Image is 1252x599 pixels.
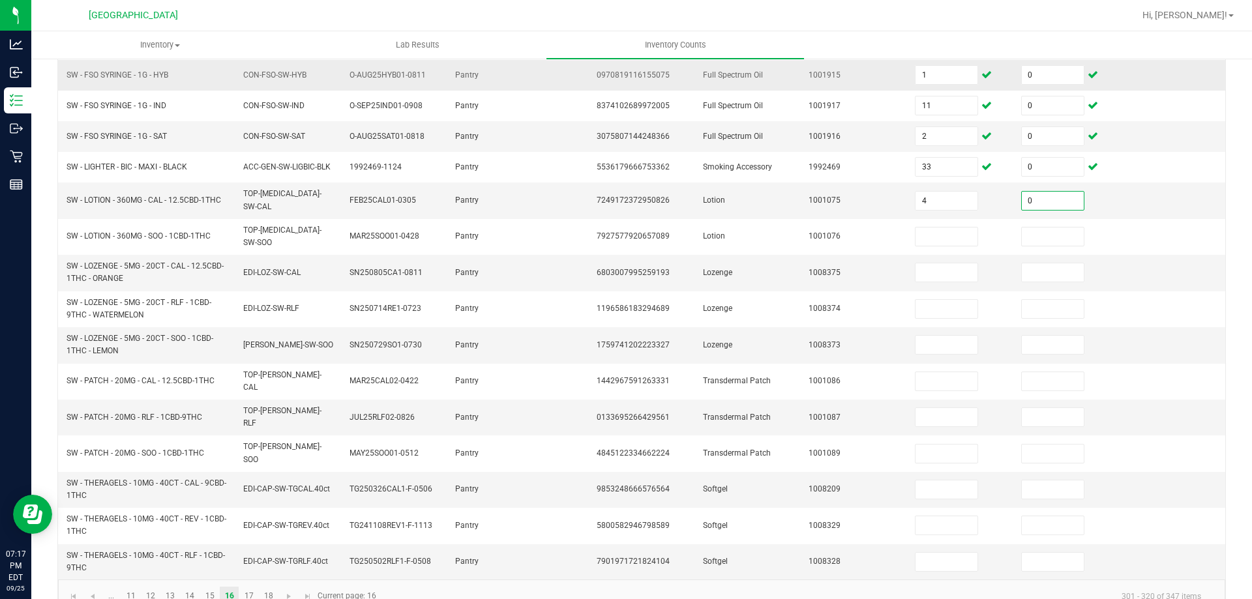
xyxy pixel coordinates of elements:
span: Pantry [455,521,479,530]
span: Transdermal Patch [703,376,771,385]
span: Smoking Accessory [703,162,772,171]
span: Pantry [455,376,479,385]
span: Transdermal Patch [703,413,771,422]
span: O-AUG25SAT01-0818 [350,132,425,141]
inline-svg: Outbound [10,122,23,135]
span: Lotion [703,231,725,241]
span: Pantry [455,268,479,277]
span: SW - PATCH - 20MG - RLF - 1CBD-9THC [67,413,202,422]
span: EDI-LOZ-SW-CAL [243,268,301,277]
span: 1992469 [809,162,841,171]
span: MAR25CAL02-0422 [350,376,419,385]
span: TOP-[PERSON_NAME]-SOO [243,442,321,463]
span: Transdermal Patch [703,448,771,458]
span: CON-FSO-SW-IND [243,101,305,110]
span: EDI-LOZ-SW-RLF [243,304,299,313]
span: SW - LIGHTER - BIC - MAXI - BLACK [67,162,187,171]
inline-svg: Analytics [10,38,23,51]
span: 1008373 [809,340,841,349]
span: Hi, [PERSON_NAME]! [1142,10,1227,20]
span: Pantry [455,101,479,110]
span: Pantry [455,304,479,313]
span: Softgel [703,484,728,493]
span: O-SEP25IND01-0908 [350,101,423,110]
a: Inventory Counts [546,31,804,59]
span: 1442967591263331 [597,376,670,385]
span: Pantry [455,413,479,422]
span: Pantry [455,70,479,80]
iframe: Resource center [13,495,52,534]
span: Full Spectrum Oil [703,132,763,141]
span: 1008374 [809,304,841,313]
span: Pantry [455,557,479,566]
p: 07:17 PM EDT [6,548,25,583]
span: SW - THERAGELS - 10MG - 40CT - CAL - 9CBD-1THC [67,478,226,500]
span: 3075807144248366 [597,132,670,141]
span: O-AUG25HYB01-0811 [350,70,426,80]
span: SW - THERAGELS - 10MG - 40CT - RLF - 1CBD-9THC [67,551,225,572]
span: SW - FSO SYRINGE - 1G - IND [67,101,166,110]
span: 1001087 [809,413,841,422]
span: SW - THERAGELS - 10MG - 40CT - REV - 1CBD-1THC [67,514,226,536]
inline-svg: Inventory [10,94,23,107]
span: SW - LOTION - 360MG - CAL - 12.5CBD-1THC [67,196,221,205]
span: Lozenge [703,340,732,349]
span: SW - LOZENGE - 5MG - 20CT - CAL - 12.5CBD-1THC - ORANGE [67,261,224,283]
span: Lotion [703,196,725,205]
span: Softgel [703,521,728,530]
span: 1001916 [809,132,841,141]
span: MAR25SOO01-0428 [350,231,419,241]
span: CON-FSO-SW-SAT [243,132,305,141]
span: 8374102689972005 [597,101,670,110]
span: [PERSON_NAME]-SW-SOO [243,340,333,349]
span: SW - LOZENGE - 5MG - 20CT - RLF - 1CBD-9THC - WATERMELON [67,298,211,319]
span: SN250729SO1-0730 [350,340,422,349]
inline-svg: Retail [10,150,23,163]
span: MAY25SOO01-0512 [350,448,419,458]
span: TOP-[MEDICAL_DATA]-SW-SOO [243,226,321,247]
span: 5800582946798589 [597,521,670,530]
span: SW - FSO SYRINGE - 1G - SAT [67,132,167,141]
span: Pantry [455,448,479,458]
span: 1992469-1124 [350,162,402,171]
span: TG241108REV1-F-1113 [350,521,432,530]
span: Pantry [455,484,479,493]
span: 1008375 [809,268,841,277]
span: 1001915 [809,70,841,80]
span: FEB25CAL01-0305 [350,196,416,205]
a: Inventory [31,31,289,59]
span: SW - LOZENGE - 5MG - 20CT - SOO - 1CBD-1THC - LEMON [67,334,213,355]
span: Inventory Counts [627,39,724,51]
span: 4845122334662224 [597,448,670,458]
span: Pantry [455,340,479,349]
span: EDI-CAP-SW-TGCAL.40ct [243,484,330,493]
span: Inventory [32,39,288,51]
span: 5536179666753362 [597,162,670,171]
span: [GEOGRAPHIC_DATA] [89,10,178,21]
span: TG250326CAL1-F-0506 [350,484,432,493]
span: JUL25RLF02-0826 [350,413,415,422]
span: 1001917 [809,101,841,110]
span: Lozenge [703,268,732,277]
span: CON-FSO-SW-HYB [243,70,306,80]
span: 1008209 [809,484,841,493]
span: 1001086 [809,376,841,385]
inline-svg: Inbound [10,66,23,79]
span: 6803007995259193 [597,268,670,277]
span: Lozenge [703,304,732,313]
span: 0970819116155075 [597,70,670,80]
span: TG250502RLF1-F-0508 [350,557,431,566]
span: EDI-CAP-SW-TGRLF.40ct [243,557,328,566]
span: EDI-CAP-SW-TGREV.40ct [243,521,329,530]
span: 1001089 [809,448,841,458]
span: ACC-GEN-SW-LIGBIC-BLK [243,162,331,171]
span: 1008328 [809,557,841,566]
span: SN250714RE1-0723 [350,304,421,313]
span: 9853248666576564 [597,484,670,493]
span: 1001076 [809,231,841,241]
span: TOP-[MEDICAL_DATA]-SW-CAL [243,189,321,211]
span: 1196586183294689 [597,304,670,313]
span: Lab Results [378,39,457,51]
span: Full Spectrum Oil [703,70,763,80]
span: 7249172372950826 [597,196,670,205]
